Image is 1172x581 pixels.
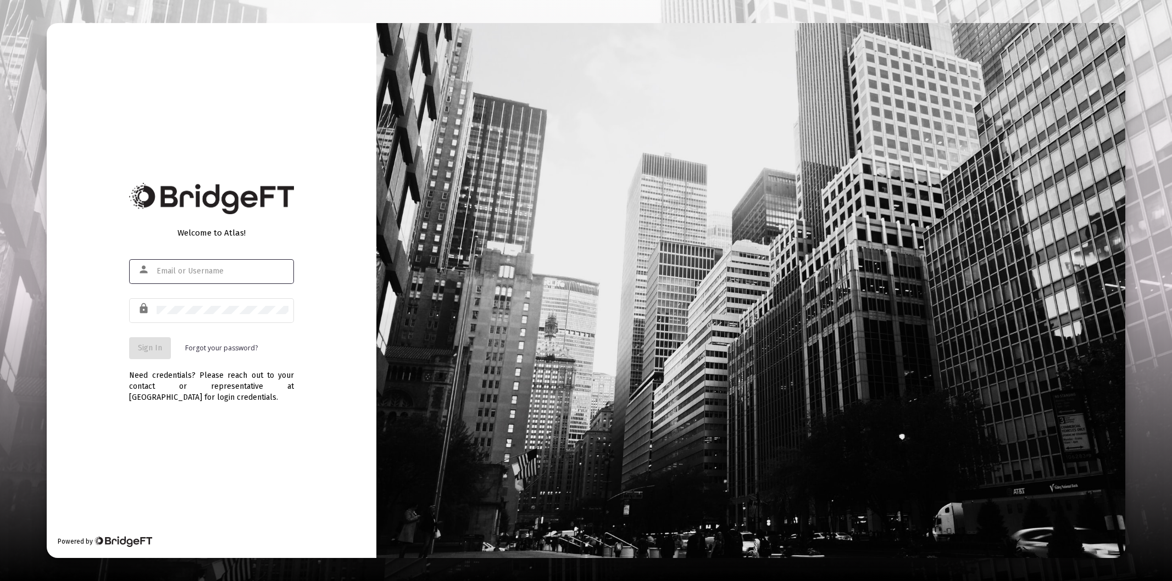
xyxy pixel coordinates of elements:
[138,263,151,276] mat-icon: person
[129,359,294,403] div: Need credentials? Please reach out to your contact or representative at [GEOGRAPHIC_DATA] for log...
[58,536,152,547] div: Powered by
[185,343,258,354] a: Forgot your password?
[129,227,294,238] div: Welcome to Atlas!
[94,536,152,547] img: Bridge Financial Technology Logo
[138,343,162,353] span: Sign In
[157,267,288,276] input: Email or Username
[129,183,294,214] img: Bridge Financial Technology Logo
[129,337,171,359] button: Sign In
[138,302,151,315] mat-icon: lock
